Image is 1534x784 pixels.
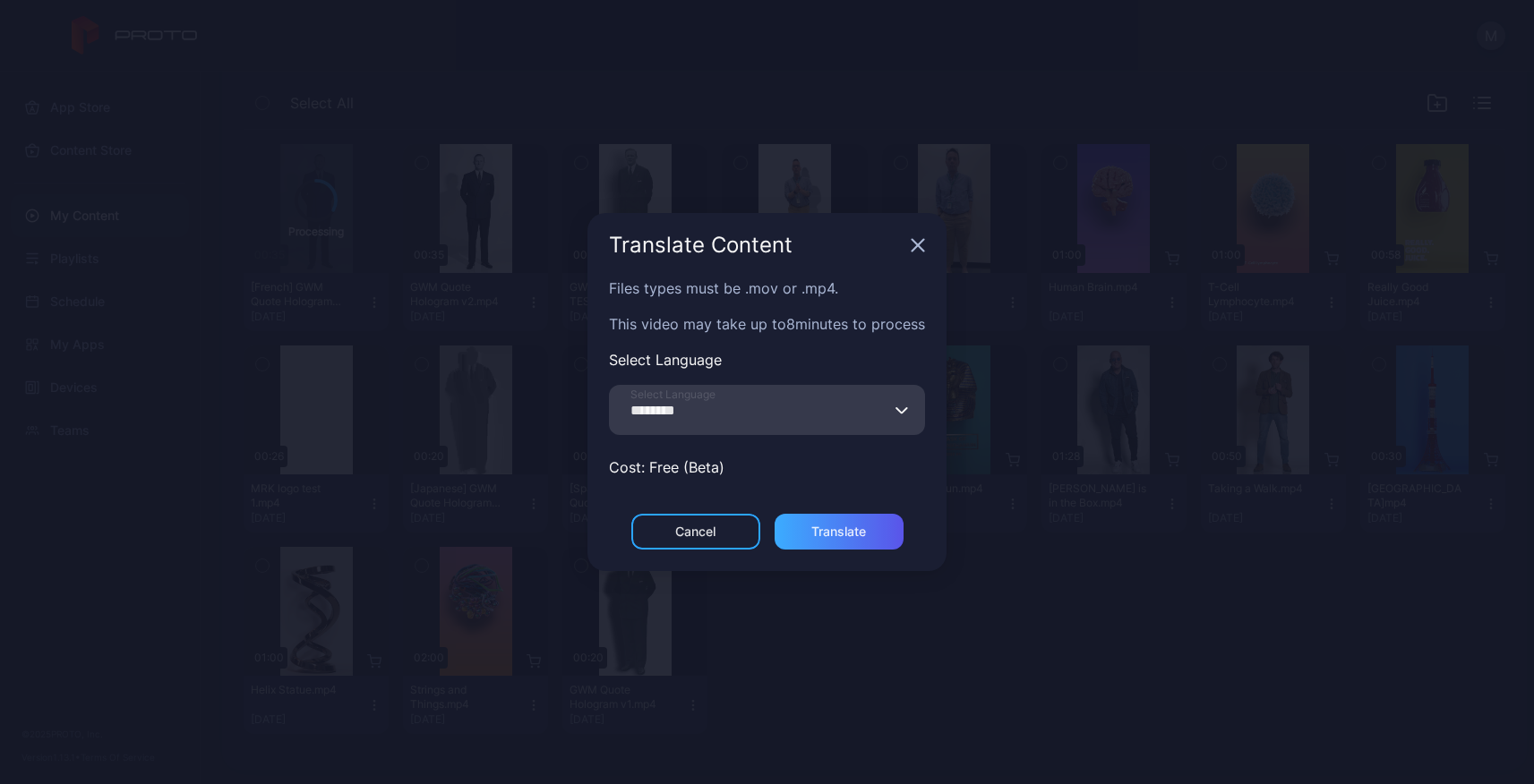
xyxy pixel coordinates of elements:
div: Cancel [675,524,716,539]
button: Cancel [631,514,760,550]
p: Cost: Free (Beta) [609,456,925,478]
div: Translate [811,524,866,539]
button: Select Language [895,385,909,435]
p: Select Language [609,349,925,371]
button: Translate [775,514,904,550]
p: Files types must be .mov or .mp4. [609,277,925,299]
span: Select Language [630,388,716,402]
p: This video may take up to 8 minutes to process [609,313,925,335]
input: Select Language [609,385,925,435]
div: Translate Content [609,234,904,256]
